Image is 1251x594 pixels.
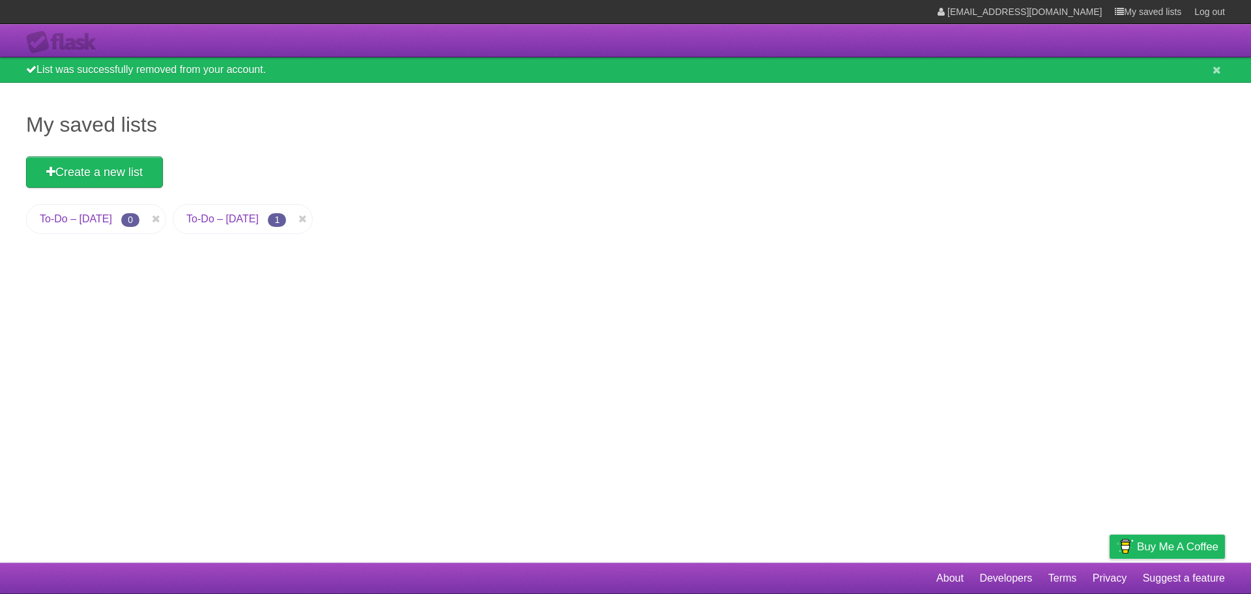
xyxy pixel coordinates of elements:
[979,566,1032,591] a: Developers
[1110,535,1225,559] a: Buy me a coffee
[26,31,104,54] div: Flask
[268,213,286,227] span: 1
[936,566,964,591] a: About
[121,213,139,227] span: 0
[40,213,112,224] a: To-Do – [DATE]
[186,213,259,224] a: To-Do – [DATE]
[26,156,163,188] a: Create a new list
[26,109,1225,140] h1: My saved lists
[1143,566,1225,591] a: Suggest a feature
[1116,535,1134,557] img: Buy me a coffee
[1137,535,1218,558] span: Buy me a coffee
[1048,566,1077,591] a: Terms
[1093,566,1127,591] a: Privacy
